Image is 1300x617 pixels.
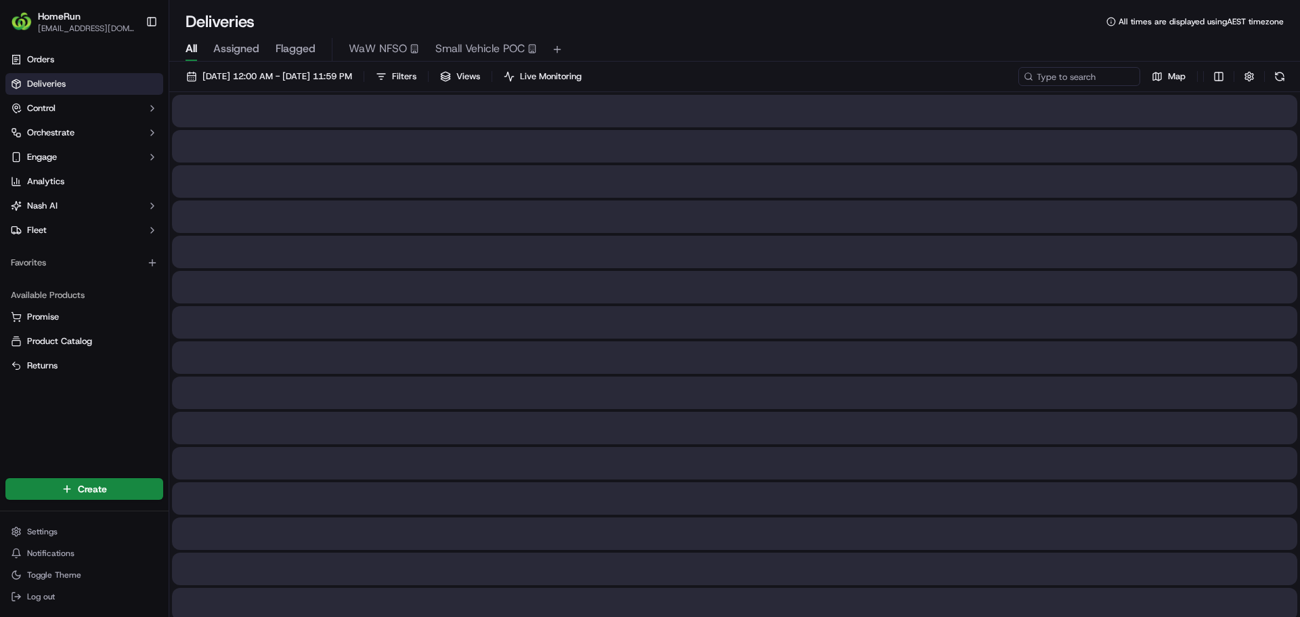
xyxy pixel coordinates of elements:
[5,171,163,192] a: Analytics
[456,70,480,83] span: Views
[27,151,57,163] span: Engage
[11,360,158,372] a: Returns
[5,219,163,241] button: Fleet
[5,5,140,38] button: HomeRunHomeRun[EMAIL_ADDRESS][DOMAIN_NAME]
[27,175,64,188] span: Analytics
[5,478,163,500] button: Create
[498,67,588,86] button: Live Monitoring
[5,195,163,217] button: Nash AI
[27,102,56,114] span: Control
[27,335,92,347] span: Product Catalog
[38,23,135,34] button: [EMAIL_ADDRESS][DOMAIN_NAME]
[1018,67,1140,86] input: Type to search
[5,355,163,377] button: Returns
[5,252,163,274] div: Favorites
[1119,16,1284,27] span: All times are displayed using AEST timezone
[5,566,163,584] button: Toggle Theme
[11,335,158,347] a: Product Catalog
[349,41,407,57] span: WaW NFSO
[5,284,163,306] div: Available Products
[11,11,32,33] img: HomeRun
[5,331,163,352] button: Product Catalog
[27,548,74,559] span: Notifications
[434,67,486,86] button: Views
[370,67,422,86] button: Filters
[5,49,163,70] a: Orders
[78,482,107,496] span: Create
[27,224,47,236] span: Fleet
[38,9,81,23] button: HomeRun
[186,11,255,33] h1: Deliveries
[5,122,163,144] button: Orchestrate
[27,311,59,323] span: Promise
[186,41,197,57] span: All
[27,200,58,212] span: Nash AI
[27,78,66,90] span: Deliveries
[213,41,259,57] span: Assigned
[27,54,54,66] span: Orders
[1270,67,1289,86] button: Refresh
[5,98,163,119] button: Control
[1168,70,1186,83] span: Map
[435,41,525,57] span: Small Vehicle POC
[5,522,163,541] button: Settings
[11,311,158,323] a: Promise
[392,70,416,83] span: Filters
[180,67,358,86] button: [DATE] 12:00 AM - [DATE] 11:59 PM
[1146,67,1192,86] button: Map
[27,526,58,537] span: Settings
[202,70,352,83] span: [DATE] 12:00 AM - [DATE] 11:59 PM
[5,587,163,606] button: Log out
[5,306,163,328] button: Promise
[5,73,163,95] a: Deliveries
[27,591,55,602] span: Log out
[276,41,316,57] span: Flagged
[520,70,582,83] span: Live Monitoring
[5,146,163,168] button: Engage
[27,127,74,139] span: Orchestrate
[5,544,163,563] button: Notifications
[27,570,81,580] span: Toggle Theme
[27,360,58,372] span: Returns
